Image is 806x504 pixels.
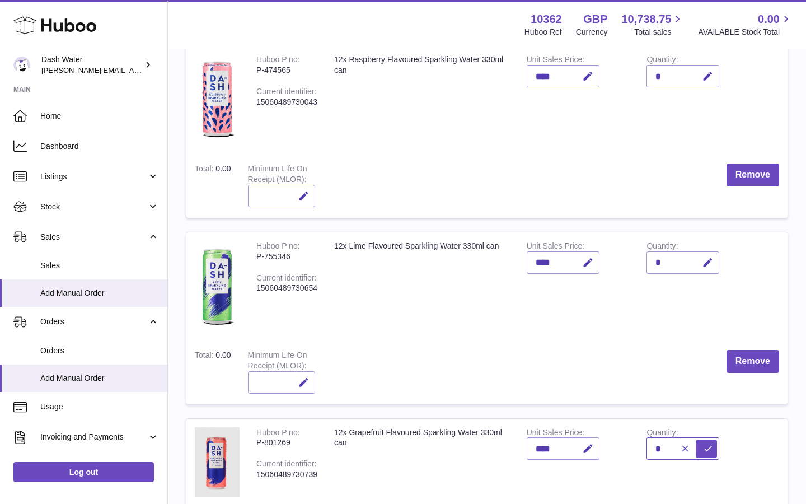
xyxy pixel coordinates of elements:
div: 15060489730739 [256,469,317,480]
span: Sales [40,232,147,242]
img: james@dash-water.com [13,57,30,73]
img: 12x Raspberry Flavoured Sparkling Water 330ml can [195,54,240,144]
span: Sales [40,260,159,271]
div: Dash Water [41,54,142,76]
div: Huboo P no [256,241,300,253]
button: Remove [727,164,779,186]
div: Current identifier [256,273,316,285]
label: Minimum Life On Receipt (MLOR) [248,164,307,186]
strong: GBP [583,12,607,27]
div: Current identifier [256,459,316,471]
div: Huboo Ref [524,27,562,38]
span: 0.00 [215,164,231,173]
span: Listings [40,171,147,182]
span: 0.00 [215,351,231,360]
a: 10,738.75 Total sales [621,12,684,38]
label: Total [195,351,215,362]
img: 12x Grapefruit Flavoured Sparkling Water 330ml can [195,427,240,497]
span: Dashboard [40,141,159,152]
div: 15060489730654 [256,283,317,293]
div: P-755346 [256,251,317,262]
span: Add Manual Order [40,288,159,298]
label: Minimum Life On Receipt (MLOR) [248,351,307,373]
span: Orders [40,316,147,327]
label: Quantity [646,428,678,440]
td: 12x Raspberry Flavoured Sparkling Water 330ml can [326,46,518,155]
span: Stock [40,202,147,212]
span: Total sales [634,27,684,38]
label: Unit Sales Price [527,55,584,67]
div: Huboo P no [256,428,300,440]
div: Huboo P no [256,55,300,67]
a: Log out [13,462,154,482]
span: Invoicing and Payments [40,432,147,442]
strong: 10362 [531,12,562,27]
img: 12x Lime Flavoured Sparkling Water 330ml can [195,241,240,330]
label: Unit Sales Price [527,241,584,253]
span: [PERSON_NAME][EMAIL_ADDRESS][DOMAIN_NAME] [41,66,224,74]
div: P-801269 [256,437,317,448]
label: Total [195,164,215,176]
span: AVAILABLE Stock Total [698,27,793,38]
a: 0.00 AVAILABLE Stock Total [698,12,793,38]
div: Current identifier [256,87,316,99]
span: Orders [40,346,159,356]
div: P-474565 [256,65,317,76]
span: 10,738.75 [621,12,671,27]
button: Remove [727,350,779,373]
span: Add Manual Order [40,373,159,384]
div: Currency [576,27,608,38]
div: 15060489730043 [256,97,317,108]
label: Quantity [646,241,678,253]
span: Usage [40,402,159,412]
label: Unit Sales Price [527,428,584,440]
span: 0.00 [758,12,780,27]
span: Home [40,111,159,122]
label: Quantity [646,55,678,67]
td: 12x Lime Flavoured Sparkling Water 330ml can [326,232,518,342]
